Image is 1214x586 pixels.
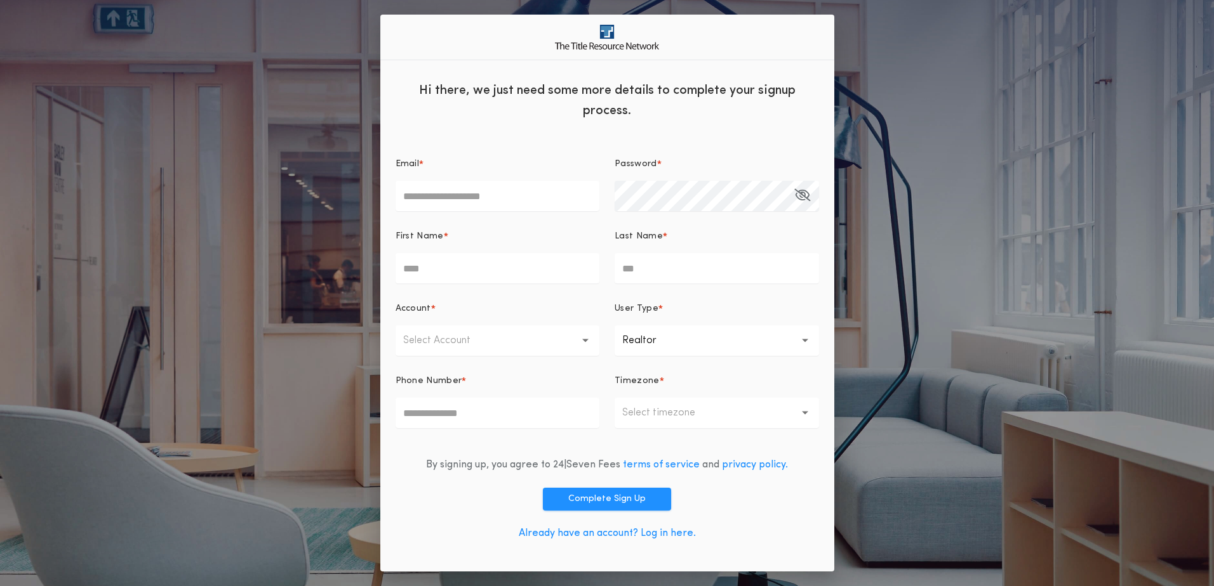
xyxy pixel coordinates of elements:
p: Timezone [615,375,660,387]
div: By signing up, you agree to 24|Seven Fees and [426,457,788,472]
button: Realtor [615,325,819,356]
p: First Name [396,230,444,243]
button: Password* [794,181,810,211]
p: Realtor [622,333,677,348]
input: Password* [615,181,819,211]
p: User Type [615,303,658,315]
input: Email* [396,181,600,211]
input: Phone Number* [396,398,600,428]
p: Select Account [403,333,491,348]
button: Select Account [396,325,600,356]
img: logo [555,25,659,49]
p: Last Name [615,230,663,243]
a: privacy policy. [722,460,788,470]
a: Already have an account? Log in here. [519,528,696,538]
div: Hi there, we just need some more details to complete your signup process. [380,70,834,127]
p: Password [615,158,657,171]
p: Email [396,158,420,171]
a: terms of service [623,460,700,470]
input: First Name* [396,253,600,283]
button: Select timezone [615,398,819,428]
p: Phone Number [396,375,462,387]
p: Account [396,303,431,315]
p: Select timezone [622,405,716,420]
button: Complete Sign Up [543,488,671,511]
input: Last Name* [615,253,819,283]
